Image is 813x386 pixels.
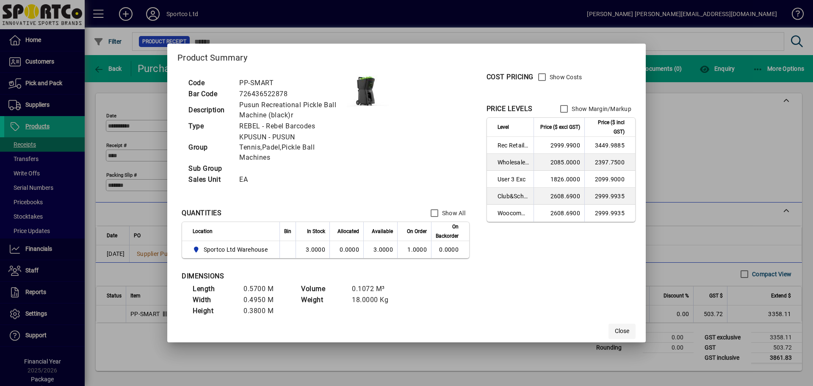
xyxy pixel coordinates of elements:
[188,283,239,294] td: Length
[235,78,347,89] td: PP-SMART
[498,122,509,132] span: Level
[296,241,329,258] td: 3.0000
[329,241,363,258] td: 0.0000
[297,294,348,305] td: Weight
[431,241,469,258] td: 0.0000
[440,209,465,217] label: Show All
[487,72,534,82] div: COST PRICING
[589,118,625,136] span: Price ($ incl GST)
[584,154,635,171] td: 2397.7500
[407,227,427,236] span: On Order
[534,154,584,171] td: 2085.0000
[615,327,629,336] span: Close
[184,132,235,163] td: Group
[498,141,529,150] span: Rec Retail Inc
[184,121,235,132] td: Type
[407,246,427,253] span: 1.0000
[239,294,290,305] td: 0.4950 M
[239,305,290,317] td: 0.3800 M
[548,73,582,81] label: Show Costs
[372,227,393,236] span: Available
[235,132,347,163] td: KPUSUN - PUSUN Tennis,Padel,Pickle Ball Machines
[188,294,239,305] td: Width
[608,324,636,339] button: Close
[184,163,235,174] td: Sub Group
[184,78,235,89] td: Code
[297,283,348,294] td: Volume
[239,283,290,294] td: 0.5700 M
[193,227,213,236] span: Location
[534,205,584,222] td: 2608.6900
[498,175,529,183] span: User 3 Exc
[204,245,268,254] span: Sportco Ltd Warehouse
[534,137,584,154] td: 2999.9900
[584,205,635,222] td: 2999.9935
[182,208,221,218] div: QUANTITIES
[337,227,359,236] span: Allocated
[584,171,635,188] td: 2099.9000
[348,294,398,305] td: 18.0000 Kg
[487,104,533,114] div: PRICE LEVELS
[167,44,646,68] h2: Product Summary
[534,171,584,188] td: 1826.0000
[348,283,398,294] td: 0.1072 M³
[235,121,347,132] td: REBEL - Rebel Barcodes
[307,227,325,236] span: In Stock
[184,174,235,185] td: Sales Unit
[584,188,635,205] td: 2999.9935
[182,271,393,281] div: DIMENSIONS
[540,122,580,132] span: Price ($ excl GST)
[436,222,459,241] span: On Backorder
[498,192,529,200] span: Club&School Exc
[184,100,235,121] td: Description
[498,158,529,167] span: Wholesale Exc
[363,241,397,258] td: 3.0000
[235,89,347,100] td: 726436522878
[235,100,347,121] td: Pusun Recreational Pickle Ball Machine (black)r
[284,227,291,236] span: Bin
[235,174,347,185] td: EA
[188,305,239,317] td: Height
[347,69,389,111] img: contain
[584,137,635,154] td: 3449.9885
[193,244,271,255] span: Sportco Ltd Warehouse
[498,209,529,217] span: Woocommerce Retail
[534,188,584,205] td: 2608.6900
[570,105,631,113] label: Show Margin/Markup
[184,89,235,100] td: Bar Code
